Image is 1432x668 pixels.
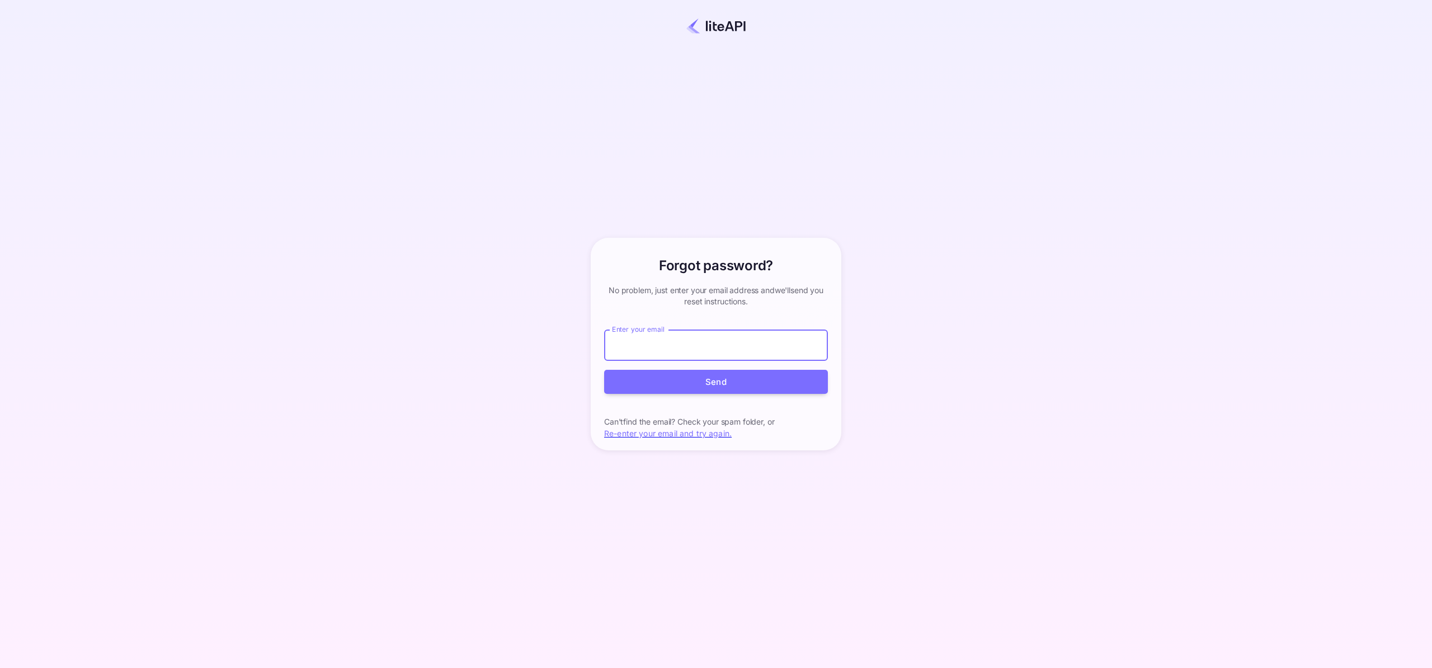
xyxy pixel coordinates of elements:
[604,429,732,438] a: Re-enter your email and try again.
[604,370,828,394] button: Send
[604,416,828,427] p: Can't find the email? Check your spam folder, or
[686,18,746,34] img: liteapi
[659,256,773,276] h6: Forgot password?
[604,285,828,307] p: No problem, just enter your email address and we'll send you reset instructions.
[612,324,665,334] label: Enter your email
